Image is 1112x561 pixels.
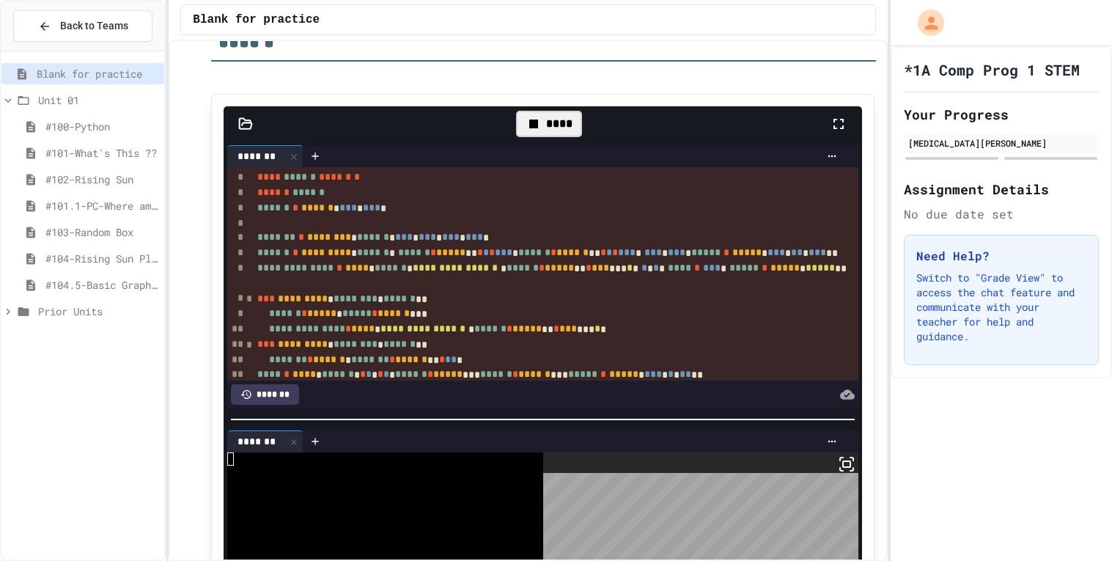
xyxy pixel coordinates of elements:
span: #100-Python [45,119,158,134]
div: To enrich screen reader interactions, please activate Accessibility in Grammarly extension settings [253,167,905,446]
span: Blank for practice [193,11,320,29]
h1: *1A Comp Prog 1 STEM [904,59,1080,80]
div: No due date set [904,205,1099,223]
span: Unit 01 [38,92,158,108]
div: [MEDICAL_DATA][PERSON_NAME] [908,136,1094,150]
h2: Assignment Details [904,179,1099,199]
span: #101-What's This ?? [45,145,158,161]
span: #104.5-Basic Graphics Review [45,277,158,293]
span: Prior Units [38,304,158,319]
span: Back to Teams [60,18,128,34]
span: #104-Rising Sun Plus [45,251,158,266]
p: Switch to "Grade View" to access the chat feature and communicate with your teacher for help and ... [916,271,1086,344]
h2: Your Progress [904,104,1099,125]
span: #103-Random Box [45,224,158,240]
span: #102-Rising Sun [45,172,158,187]
span: #101.1-PC-Where am I? [45,198,158,213]
span: Blank for practice [37,66,158,81]
h3: Need Help? [916,247,1086,265]
button: Back to Teams [13,10,152,42]
div: My Account [902,6,948,40]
